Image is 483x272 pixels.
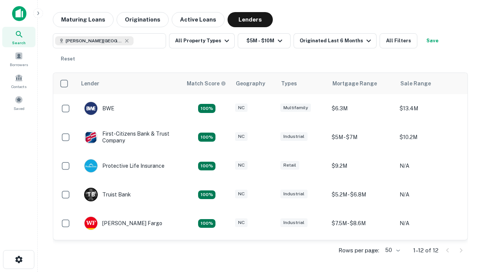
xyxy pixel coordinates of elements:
[235,161,248,170] div: NC
[332,79,377,88] div: Mortgage Range
[187,79,225,88] h6: Match Score
[85,217,97,230] img: picture
[328,180,396,209] td: $5.2M - $6.8M
[85,159,97,172] img: picture
[2,71,35,91] a: Contacts
[14,105,25,111] span: Saved
[66,37,122,44] span: [PERSON_NAME][GEOGRAPHIC_DATA], [GEOGRAPHIC_DATA]
[235,132,248,141] div: NC
[169,33,235,48] button: All Property Types
[84,130,175,144] div: First-citizens Bank & Trust Company
[85,131,97,144] img: picture
[280,161,299,170] div: Retail
[281,79,297,88] div: Types
[2,49,35,69] a: Borrowers
[87,191,95,199] p: T B
[85,102,97,115] img: picture
[280,132,308,141] div: Industrial
[198,219,215,228] div: Matching Properties: 2, hasApolloMatch: undefined
[81,79,99,88] div: Lender
[294,33,377,48] button: Originated Last 6 Months
[396,180,464,209] td: N/A
[400,79,431,88] div: Sale Range
[328,73,396,94] th: Mortgage Range
[187,79,226,88] div: Capitalize uses an advanced AI algorithm to match your search with the best lender. The match sco...
[10,62,28,68] span: Borrowers
[396,94,464,123] td: $13.4M
[77,73,182,94] th: Lender
[198,190,215,199] div: Matching Properties: 3, hasApolloMatch: undefined
[280,218,308,227] div: Industrial
[12,6,26,21] img: capitalize-icon.png
[12,40,26,46] span: Search
[396,209,464,238] td: N/A
[198,104,215,113] div: Matching Properties: 2, hasApolloMatch: undefined
[198,133,215,142] div: Matching Properties: 2, hasApolloMatch: undefined
[277,73,328,94] th: Types
[328,238,396,266] td: $8.8M
[238,33,291,48] button: $5M - $10M
[11,83,26,90] span: Contacts
[338,246,379,255] p: Rows per page:
[380,33,417,48] button: All Filters
[382,245,401,256] div: 50
[420,33,445,48] button: Save your search to get updates of matches that match your search criteria.
[2,27,35,47] a: Search
[280,190,308,198] div: Industrial
[396,73,464,94] th: Sale Range
[2,93,35,113] a: Saved
[413,246,438,255] p: 1–12 of 12
[328,209,396,238] td: $7.5M - $8.6M
[53,12,114,27] button: Maturing Loans
[84,159,165,173] div: Protective Life Insurance
[328,94,396,123] td: $6.3M
[235,218,248,227] div: NC
[280,104,311,112] div: Multifamily
[328,151,396,180] td: $9.2M
[396,123,464,151] td: $10.2M
[56,51,80,66] button: Reset
[235,190,248,198] div: NC
[84,216,162,230] div: [PERSON_NAME] Fargo
[172,12,225,27] button: Active Loans
[84,102,114,115] div: BWE
[182,73,231,94] th: Capitalize uses an advanced AI algorithm to match your search with the best lender. The match sco...
[445,187,483,224] iframe: Chat Widget
[235,104,248,112] div: NC
[236,79,265,88] div: Geography
[231,73,277,94] th: Geography
[198,162,215,171] div: Matching Properties: 2, hasApolloMatch: undefined
[300,36,373,45] div: Originated Last 6 Months
[228,12,273,27] button: Lenders
[328,123,396,151] td: $5M - $7M
[396,151,464,180] td: N/A
[84,188,131,201] div: Truist Bank
[117,12,169,27] button: Originations
[396,238,464,266] td: N/A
